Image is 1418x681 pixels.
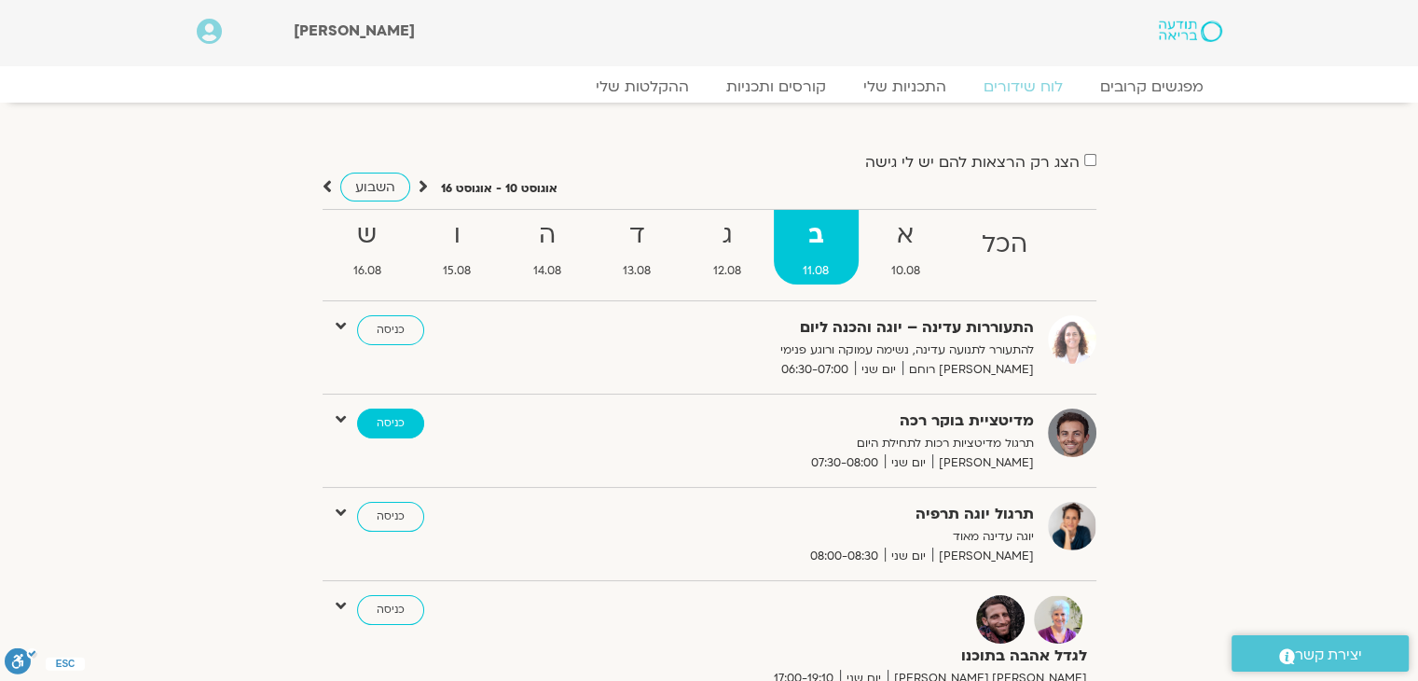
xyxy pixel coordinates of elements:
[684,210,771,285] a: ג12.08
[324,261,411,281] span: 16.08
[774,210,859,285] a: ב11.08
[774,215,859,257] strong: ב
[953,224,1057,266] strong: הכל
[1295,643,1362,668] span: יצירת קשר
[357,315,424,345] a: כניסה
[340,173,410,202] a: השבוע
[902,360,1034,380] span: [PERSON_NAME] רוחם
[804,547,885,566] span: 08:00-08:30
[414,210,501,285] a: ו15.08
[577,502,1034,527] strong: תרגול יוגה תרפיה
[355,178,395,196] span: השבוע
[953,210,1057,285] a: הכל
[441,179,558,199] p: אוגוסט 10 - אוגוסט 16
[324,210,411,285] a: ש16.08
[594,215,681,257] strong: ד
[504,261,591,281] span: 14.08
[774,261,859,281] span: 11.08
[862,215,950,257] strong: א
[577,409,1034,434] strong: מדיטציית בוקר רכה
[630,644,1087,669] strong: לגדל אהבה בתוכנו
[594,210,681,285] a: ד13.08
[504,215,591,257] strong: ה
[862,210,950,285] a: א10.08
[414,261,501,281] span: 15.08
[1081,77,1222,96] a: מפגשים קרובים
[885,547,932,566] span: יום שני
[965,77,1081,96] a: לוח שידורים
[594,261,681,281] span: 13.08
[862,261,950,281] span: 10.08
[197,77,1222,96] nav: Menu
[577,340,1034,360] p: להתעורר לתנועה עדינה, נשימה עמוקה ורוגע פנימי
[357,595,424,625] a: כניסה
[414,215,501,257] strong: ו
[1232,635,1409,672] a: יצירת קשר
[932,453,1034,473] span: [PERSON_NAME]
[855,360,902,380] span: יום שני
[324,215,411,257] strong: ש
[294,21,415,41] span: [PERSON_NAME]
[577,315,1034,340] strong: התעוררות עדינה – יוגה והכנה ליום
[357,409,424,438] a: כניסה
[357,502,424,532] a: כניסה
[684,215,771,257] strong: ג
[775,360,855,380] span: 06:30-07:00
[885,453,932,473] span: יום שני
[684,261,771,281] span: 12.08
[932,547,1034,566] span: [PERSON_NAME]
[805,453,885,473] span: 07:30-08:00
[845,77,965,96] a: התכניות שלי
[865,154,1080,171] label: הצג רק הרצאות להם יש לי גישה
[504,210,591,285] a: ה14.08
[577,77,708,96] a: ההקלטות שלי
[577,527,1034,547] p: יוגה עדינה מאוד
[577,434,1034,453] p: תרגול מדיטציות רכות לתחילת היום
[708,77,845,96] a: קורסים ותכניות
